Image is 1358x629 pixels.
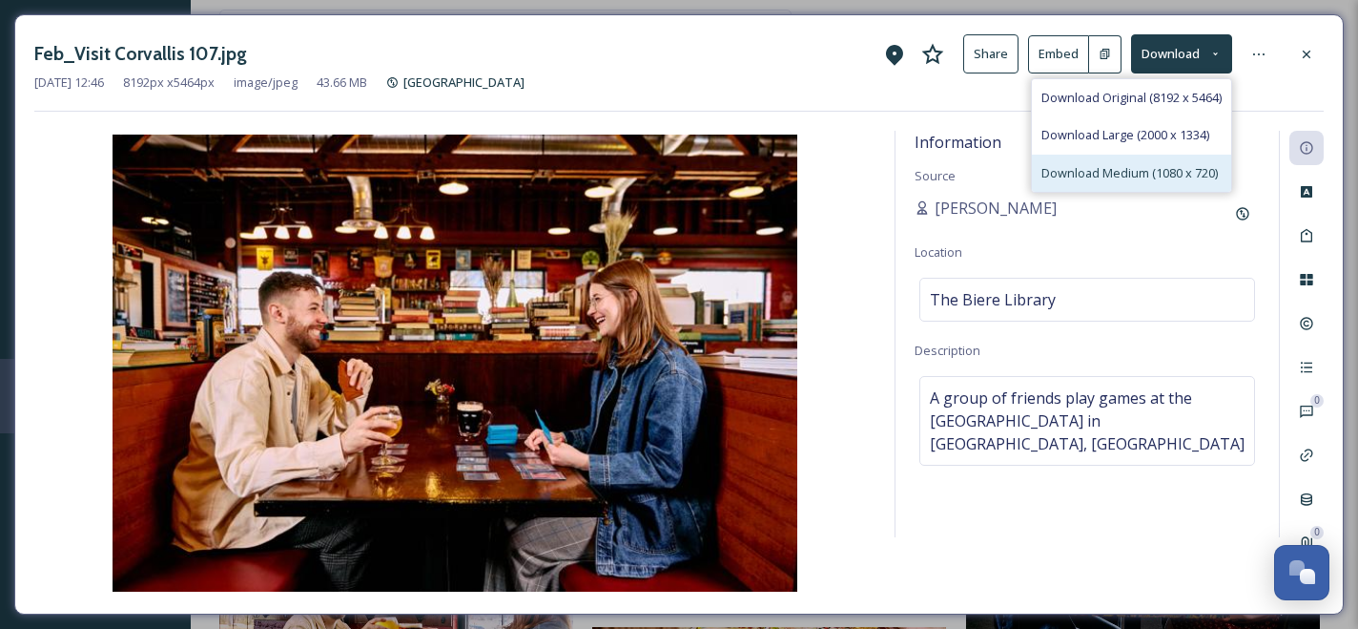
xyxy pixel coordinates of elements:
span: Source [915,167,956,184]
span: Download Original (8192 x 5464) [1041,89,1222,107]
span: [PERSON_NAME] [935,197,1057,220]
span: A group of friends play games at the [GEOGRAPHIC_DATA] in [GEOGRAPHIC_DATA], [GEOGRAPHIC_DATA] [930,387,1245,455]
span: [GEOGRAPHIC_DATA] [403,73,525,91]
div: 0 [1310,526,1324,539]
span: The Biere Library [930,288,1056,311]
span: Download Large (2000 x 1334) [1041,126,1209,144]
button: Download [1131,34,1232,73]
button: Share [963,34,1018,73]
span: 43.66 MB [317,73,367,92]
span: Location [915,243,962,261]
span: 8192 px x 5464 px [123,73,215,92]
span: Download Medium (1080 x 720) [1041,164,1218,182]
div: 0 [1310,394,1324,408]
button: Open Chat [1274,545,1329,600]
span: image/jpeg [234,73,298,92]
h3: Feb_Visit Corvallis 107.jpg [34,40,247,68]
button: Embed [1028,35,1089,73]
span: Information [915,132,1001,153]
span: [DATE] 12:46 [34,73,104,92]
span: Description [915,342,980,359]
img: 638b546a-95c1-4563-8da8-600c27c60e24.jpg [34,135,875,592]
